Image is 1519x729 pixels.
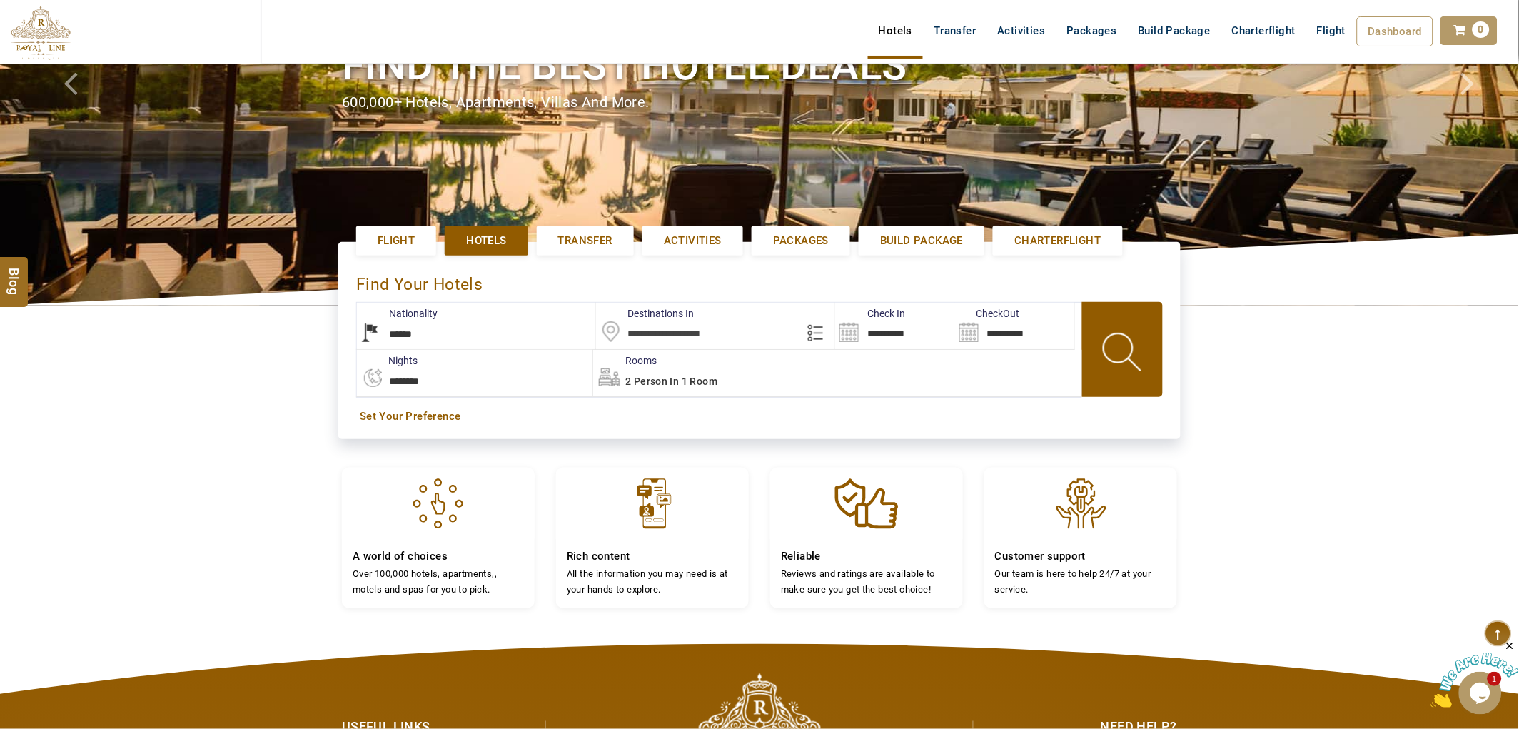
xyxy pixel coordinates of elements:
[356,226,436,256] a: Flight
[1317,24,1346,38] span: Flight
[880,233,963,248] span: Build Package
[1306,16,1356,31] a: Flight
[1014,233,1101,248] span: Charterflight
[781,566,952,597] p: Reviews and ratings are available to make sure you get the best choice!
[642,226,743,256] a: Activities
[466,233,506,248] span: Hotels
[567,550,738,563] h4: Rich content
[357,306,438,321] label: Nationality
[868,16,923,45] a: Hotels
[445,226,528,256] a: Hotels
[664,233,722,248] span: Activities
[378,233,415,248] span: Flight
[625,376,717,387] span: 2 Person in 1 Room
[835,303,954,349] input: Search
[360,409,1159,424] a: Set Your Preference
[1368,25,1423,38] span: Dashboard
[1440,16,1498,45] a: 0
[955,303,1074,349] input: Search
[1473,21,1490,38] span: 0
[558,233,612,248] span: Transfer
[995,566,1166,597] p: Our team is here to help 24/7 at your service.
[342,92,1177,113] div: 600,000+ hotels, apartments, villas and more.
[596,306,695,321] label: Destinations In
[11,6,71,60] img: The Royal Line Holidays
[859,226,984,256] a: Build Package
[1128,16,1221,45] a: Build Package
[955,306,1020,321] label: CheckOut
[923,16,986,45] a: Transfer
[537,226,634,256] a: Transfer
[593,353,657,368] label: Rooms
[353,550,524,563] h4: A world of choices
[5,268,24,281] span: Blog
[995,550,1166,563] h4: Customer support
[356,353,418,368] label: nights
[1232,24,1296,37] span: Charterflight
[353,566,524,597] p: Over 100,000 hotels, apartments,, motels and spas for you to pick.
[567,566,738,597] p: All the information you may need is at your hands to explore.
[781,550,952,563] h4: Reliable
[356,260,1163,302] div: Find Your Hotels
[993,226,1122,256] a: Charterflight
[773,233,829,248] span: Packages
[752,226,850,256] a: Packages
[835,306,905,321] label: Check In
[1221,16,1306,45] a: Charterflight
[1056,16,1128,45] a: Packages
[1430,640,1519,708] iframe: chat widget
[987,16,1056,45] a: Activities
